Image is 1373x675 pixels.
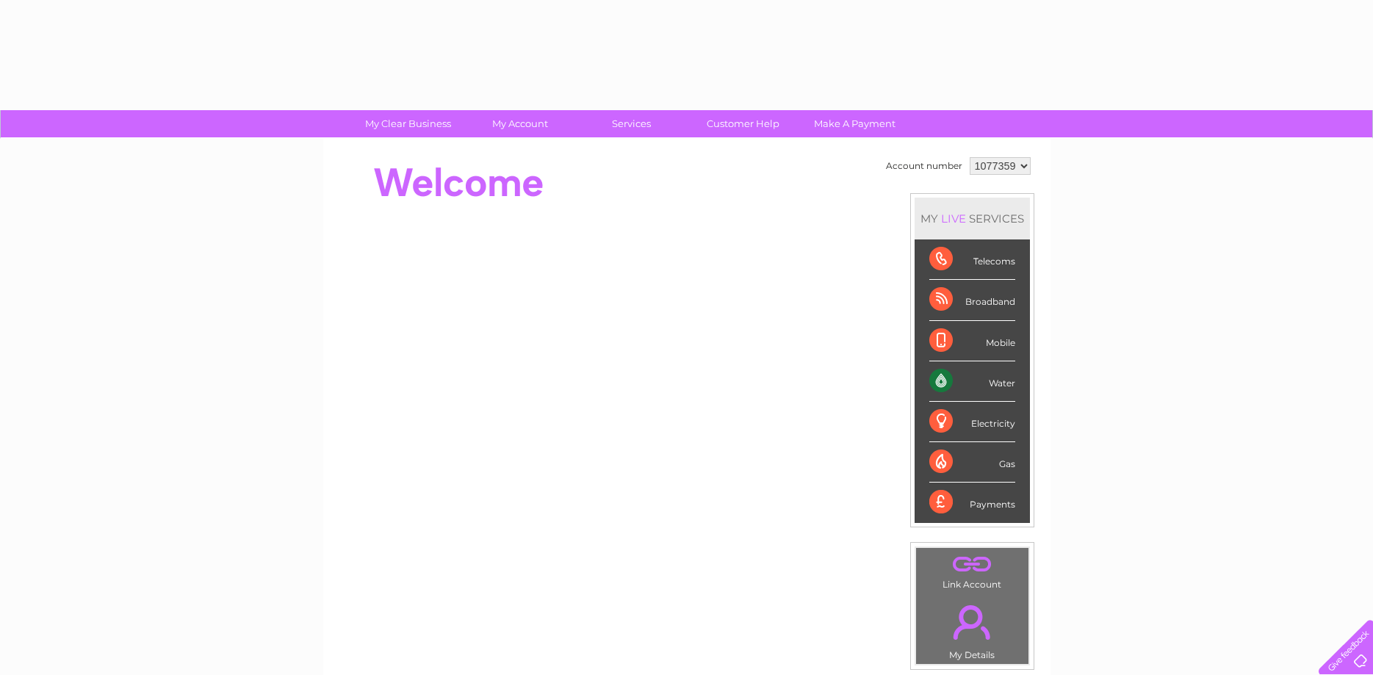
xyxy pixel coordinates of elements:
a: . [920,596,1025,648]
a: . [920,552,1025,577]
div: Payments [929,483,1015,522]
a: Make A Payment [794,110,915,137]
div: Electricity [929,402,1015,442]
a: My Account [459,110,580,137]
a: Customer Help [682,110,804,137]
div: Mobile [929,321,1015,361]
td: My Details [915,593,1029,665]
td: Account number [882,154,966,178]
a: My Clear Business [347,110,469,137]
div: LIVE [938,212,969,225]
div: Broadband [929,280,1015,320]
div: MY SERVICES [915,198,1030,239]
a: Services [571,110,692,137]
div: Gas [929,442,1015,483]
div: Telecoms [929,239,1015,280]
td: Link Account [915,547,1029,593]
div: Water [929,361,1015,402]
